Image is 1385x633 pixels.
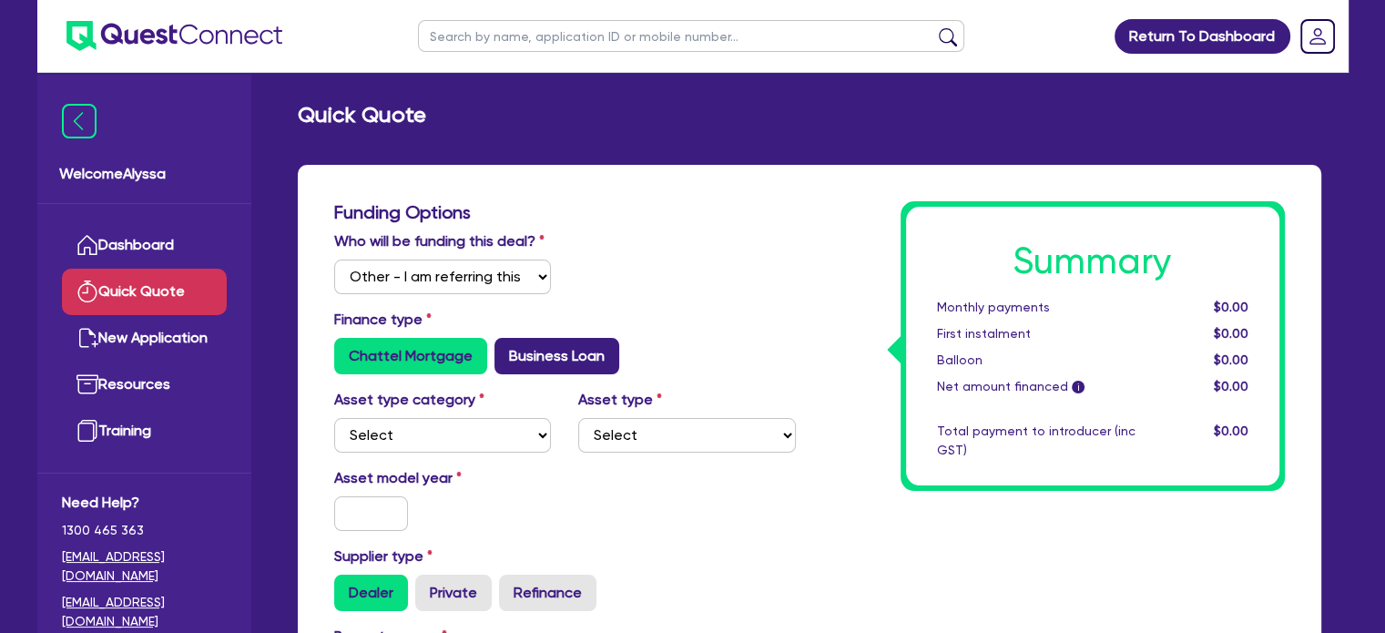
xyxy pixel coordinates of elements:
[321,467,565,489] label: Asset model year
[1213,326,1248,341] span: $0.00
[923,298,1149,317] div: Monthly payments
[62,269,227,315] a: Quick Quote
[59,163,229,185] span: Welcome Alyssa
[334,389,484,411] label: Asset type category
[937,240,1248,283] h1: Summary
[76,281,98,302] img: quick-quote
[66,21,282,51] img: quest-connect-logo-blue
[415,575,492,611] label: Private
[1213,300,1248,314] span: $0.00
[923,324,1149,343] div: First instalment
[334,230,545,252] label: Who will be funding this deal?
[1213,352,1248,367] span: $0.00
[62,492,227,514] span: Need Help?
[62,104,97,138] img: icon-menu-close
[334,201,796,223] h3: Funding Options
[334,575,408,611] label: Dealer
[76,420,98,442] img: training
[499,575,596,611] label: Refinance
[1213,424,1248,438] span: $0.00
[1294,13,1341,60] a: Dropdown toggle
[76,327,98,349] img: new-application
[62,521,227,540] span: 1300 465 363
[1072,381,1085,393] span: i
[62,593,227,631] a: [EMAIL_ADDRESS][DOMAIN_NAME]
[62,408,227,454] a: Training
[923,351,1149,370] div: Balloon
[578,389,662,411] label: Asset type
[334,309,432,331] label: Finance type
[334,546,433,567] label: Supplier type
[494,338,619,374] label: Business Loan
[418,20,964,52] input: Search by name, application ID or mobile number...
[76,373,98,395] img: resources
[62,547,227,586] a: [EMAIL_ADDRESS][DOMAIN_NAME]
[62,362,227,408] a: Resources
[62,222,227,269] a: Dashboard
[923,377,1149,396] div: Net amount financed
[1115,19,1290,54] a: Return To Dashboard
[923,422,1149,460] div: Total payment to introducer (inc GST)
[1213,379,1248,393] span: $0.00
[334,338,487,374] label: Chattel Mortgage
[62,315,227,362] a: New Application
[298,102,426,128] h2: Quick Quote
